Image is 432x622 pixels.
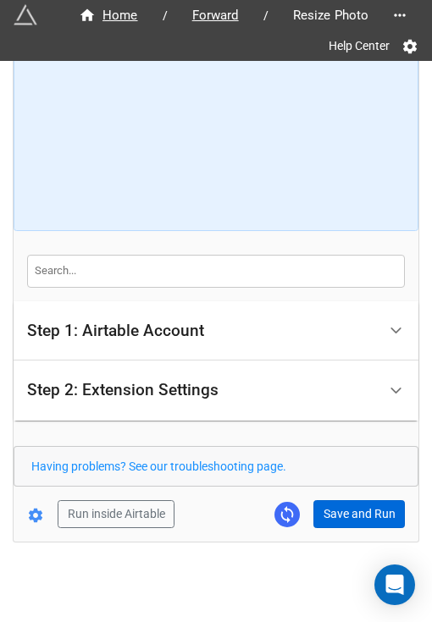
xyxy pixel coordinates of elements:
[14,361,418,421] div: Step 2: Extension Settings
[14,301,418,361] div: Step 1: Airtable Account
[14,3,37,27] img: miniextensions-icon.73ae0678.png
[283,6,379,25] span: Resize Photo
[317,30,402,61] a: Help Center
[27,322,204,339] div: Step 1: Airtable Account
[79,6,138,25] div: Home
[313,500,405,529] button: Save and Run
[182,6,249,25] span: Forward
[174,5,257,25] a: Forward
[263,7,269,25] li: /
[61,5,156,25] a: Home
[27,255,405,287] input: Search...
[27,382,219,399] div: Step 2: Extension Settings
[30,22,403,217] iframe: How to Resize Images on Airtable in Bulk!
[163,7,168,25] li: /
[61,5,386,25] nav: breadcrumb
[31,460,286,473] a: Having problems? See our troubleshooting page.
[374,564,415,605] div: Open Intercom Messenger
[58,500,174,529] button: Run inside Airtable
